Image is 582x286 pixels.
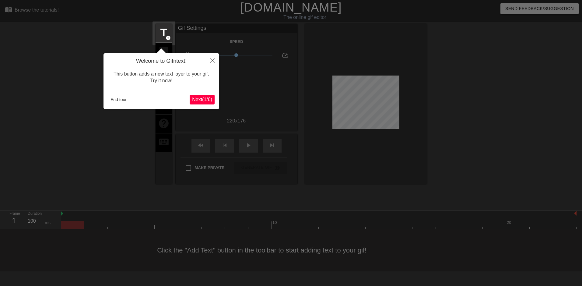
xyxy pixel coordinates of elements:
div: This button adds a new text layer to your gif. Try it now! [108,65,215,90]
button: Close [206,53,219,67]
span: Next ( 1 / 6 ) [192,97,212,102]
h4: Welcome to Gifntext! [108,58,215,65]
button: End tour [108,95,129,104]
button: Next [190,95,215,104]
